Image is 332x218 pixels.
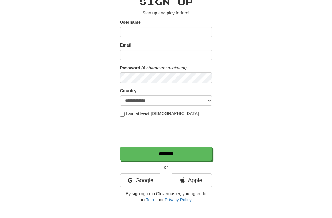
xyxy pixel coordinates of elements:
label: Country [120,88,136,94]
u: free [181,10,188,15]
p: Sign up and play for ! [120,10,212,16]
p: By signing in to Clozemaster, you agree to our and . [120,191,212,203]
iframe: reCAPTCHA [120,120,213,144]
a: Terms [146,197,157,202]
input: I am at least [DEMOGRAPHIC_DATA] [120,112,125,117]
label: Password [120,65,140,71]
p: or [120,164,212,170]
em: (6 characters minimum) [141,65,187,70]
a: Apple [171,173,212,187]
label: Email [120,42,131,48]
a: Google [120,173,161,187]
label: Username [120,19,141,25]
a: Privacy Policy [165,197,191,202]
label: I am at least [DEMOGRAPHIC_DATA] [120,110,199,117]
